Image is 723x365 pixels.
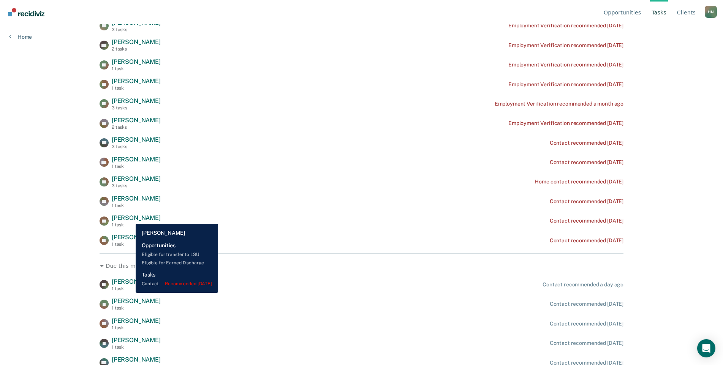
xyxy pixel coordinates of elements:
span: [PERSON_NAME] [112,117,161,124]
div: 3 tasks [112,27,161,32]
span: [PERSON_NAME] [112,356,161,363]
img: Recidiviz [8,8,44,16]
span: [PERSON_NAME] [112,97,161,104]
div: Contact recommended a day ago [543,281,623,288]
div: 3 tasks [112,183,161,188]
div: Employment Verification recommended [DATE] [508,22,623,29]
div: 1 task [112,305,161,311]
span: [PERSON_NAME] [112,195,161,202]
div: Contact recommended [DATE] [550,198,623,205]
span: [PERSON_NAME] [112,175,161,182]
div: 3 tasks [112,144,161,149]
div: Employment Verification recommended [DATE] [508,42,623,49]
div: 1 task [112,222,161,228]
div: 1 task [112,344,161,350]
div: 1 task [112,164,161,169]
div: H N [705,6,717,18]
div: Employment Verification recommended a month ago [495,101,623,107]
div: Open Intercom Messenger [697,339,715,357]
div: 3 tasks [112,105,161,111]
div: Due this month 6 [100,260,623,272]
div: Employment Verification recommended [DATE] [508,62,623,68]
div: Contact recommended [DATE] [550,218,623,224]
span: [PERSON_NAME] [112,136,161,143]
span: 6 [150,260,163,272]
div: Employment Verification recommended [DATE] [508,81,623,88]
span: [PERSON_NAME] [112,297,161,305]
div: Home contact recommended [DATE] [535,179,623,185]
div: Contact recommended [DATE] [550,340,623,346]
div: 1 task [112,66,161,71]
div: 1 task [112,286,161,291]
a: Home [9,33,32,40]
span: [PERSON_NAME] [112,234,161,241]
div: 1 task [112,242,161,247]
div: Employment Verification recommended [DATE] [508,120,623,126]
div: Contact recommended [DATE] [550,140,623,146]
div: 2 tasks [112,125,161,130]
span: [PERSON_NAME] [112,278,161,285]
div: Contact recommended [DATE] [550,301,623,307]
span: [PERSON_NAME] [112,58,161,65]
div: 1 task [112,85,161,91]
button: Profile dropdown button [705,6,717,18]
div: Contact recommended [DATE] [550,159,623,166]
span: [PERSON_NAME] [112,77,161,85]
span: [PERSON_NAME] [112,317,161,324]
span: [PERSON_NAME] [112,38,161,46]
div: Contact recommended [DATE] [550,321,623,327]
div: Contact recommended [DATE] [550,237,623,244]
div: 2 tasks [112,46,161,52]
div: 1 task [112,203,161,208]
span: [PERSON_NAME] [112,214,161,221]
span: [PERSON_NAME] [112,156,161,163]
span: [PERSON_NAME] [112,337,161,344]
div: 1 task [112,325,161,330]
